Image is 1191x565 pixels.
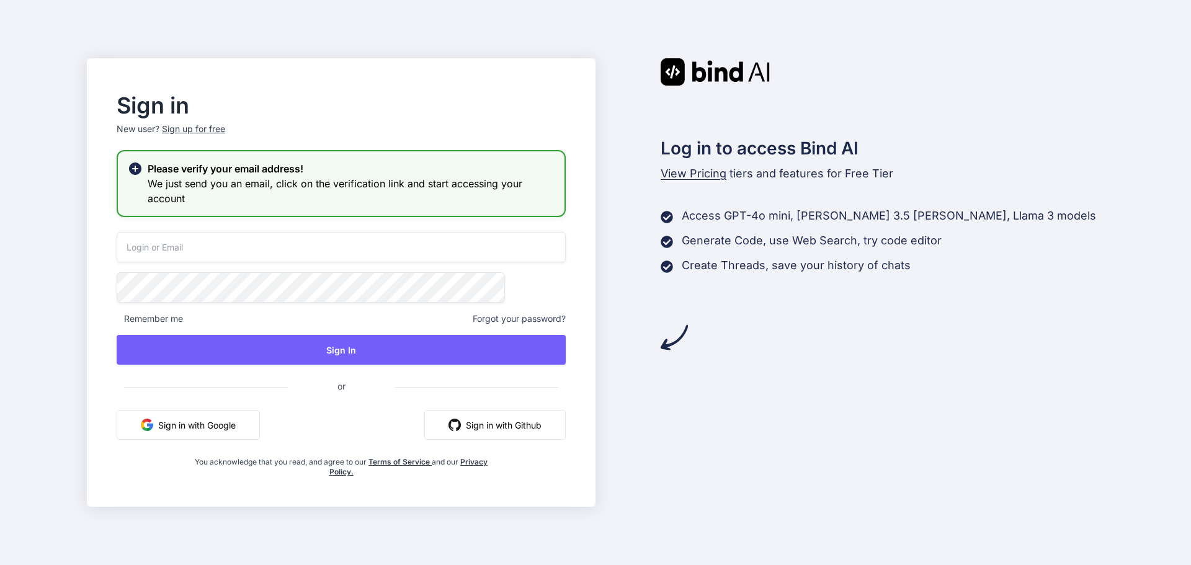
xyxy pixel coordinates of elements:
span: Forgot your password? [473,313,566,325]
a: Privacy Policy. [329,457,488,476]
button: Sign In [117,335,566,365]
img: arrow [661,324,688,351]
h2: Sign in [117,96,566,115]
div: Sign up for free [162,123,225,135]
span: Remember me [117,313,183,325]
p: Create Threads, save your history of chats [682,257,911,274]
span: or [288,371,395,401]
span: View Pricing [661,167,726,180]
button: Sign in with Github [424,410,566,440]
p: tiers and features for Free Tier [661,165,1104,182]
p: New user? [117,123,566,150]
img: Bind AI logo [661,58,770,86]
input: Login or Email [117,232,566,262]
img: github [448,419,461,431]
h3: We just send you an email, click on the verification link and start accessing your account [148,176,555,206]
p: Generate Code, use Web Search, try code editor [682,232,942,249]
button: Sign in with Google [117,410,260,440]
div: You acknowledge that you read, and agree to our and our [192,450,491,477]
img: google [141,419,153,431]
h2: Please verify your email address! [148,161,555,176]
h2: Log in to access Bind AI [661,135,1104,161]
a: Terms of Service [368,457,432,466]
p: Access GPT-4o mini, [PERSON_NAME] 3.5 [PERSON_NAME], Llama 3 models [682,207,1096,225]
